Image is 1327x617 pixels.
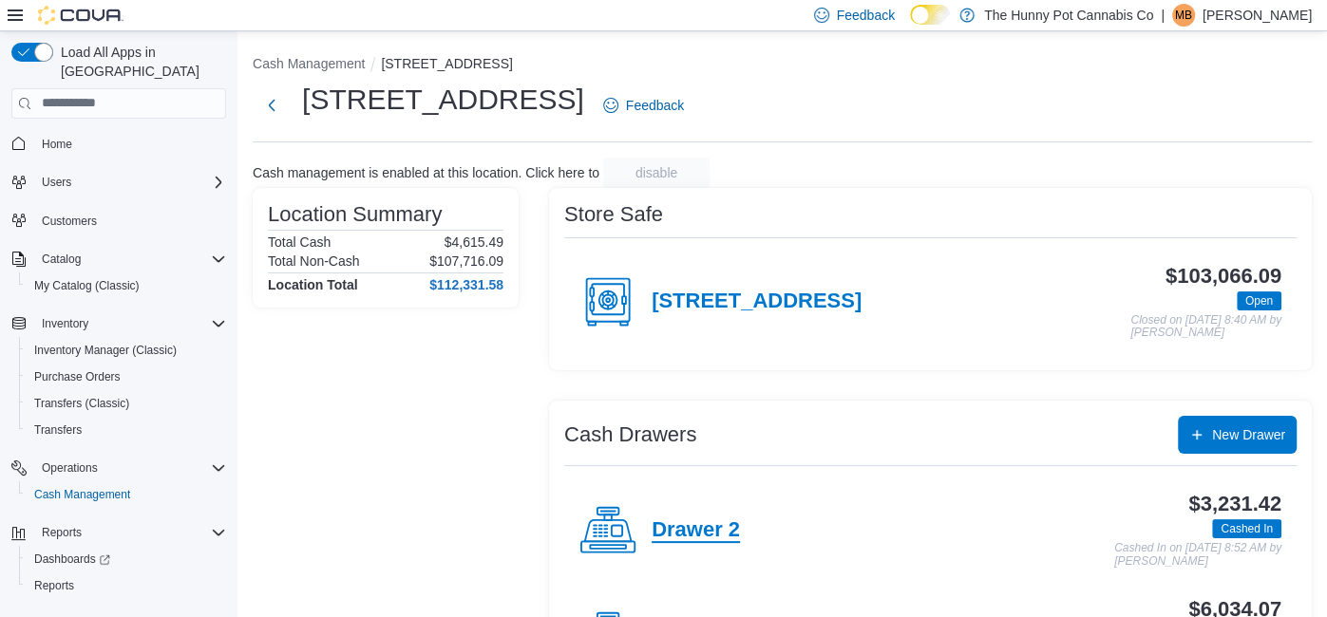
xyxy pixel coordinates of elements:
[1172,4,1195,27] div: Mackenzie Brewitt
[34,278,140,293] span: My Catalog (Classic)
[1188,493,1281,515] h3: $3,231.42
[268,253,360,269] h6: Total Non-Cash
[34,521,226,544] span: Reports
[1212,425,1285,444] span: New Drawer
[42,214,97,229] span: Customers
[34,210,104,233] a: Customers
[34,132,226,156] span: Home
[1166,265,1281,288] h3: $103,066.09
[34,248,226,271] span: Catalog
[837,6,895,25] span: Feedback
[27,419,89,441] a: Transfers
[429,253,503,269] p: $107,716.09
[381,56,512,71] button: [STREET_ADDRESS]
[4,310,234,337] button: Inventory
[27,274,226,297] span: My Catalog (Classic)
[1203,4,1312,27] p: [PERSON_NAME]
[626,96,684,115] span: Feedback
[42,175,71,190] span: Users
[984,4,1153,27] p: The Hunny Pot Cannabis Co
[34,369,121,384] span: Purchase Orders
[27,548,226,570] span: Dashboards
[1245,292,1273,309] span: Open
[652,290,862,314] h4: [STREET_ADDRESS]
[27,365,128,388] a: Purchase Orders
[564,423,696,446] h3: Cash Drawers
[34,209,226,233] span: Customers
[1114,542,1281,568] p: Cashed In on [DATE] 8:52 AM by [PERSON_NAME]
[34,578,74,593] span: Reports
[34,133,80,156] a: Home
[27,574,226,597] span: Reports
[19,546,234,572] a: Dashboards
[27,274,147,297] a: My Catalog (Classic)
[253,86,291,124] button: Next
[34,487,130,502] span: Cash Management
[34,312,96,335] button: Inventory
[34,396,129,411] span: Transfers (Classic)
[42,137,72,152] span: Home
[910,5,950,25] input: Dark Mode
[34,343,177,358] span: Inventory Manager (Classic)
[27,392,226,415] span: Transfers (Classic)
[253,56,365,71] button: Cash Management
[19,572,234,599] button: Reports
[27,548,118,570] a: Dashboards
[564,203,663,226] h3: Store Safe
[1221,520,1273,537] span: Cashed In
[42,252,81,267] span: Catalog
[268,203,442,226] h3: Location Summary
[38,6,123,25] img: Cova
[429,277,503,292] h4: $112,331.58
[27,339,226,362] span: Inventory Manager (Classic)
[1130,314,1281,340] p: Closed on [DATE] 8:40 AM by [PERSON_NAME]
[34,312,226,335] span: Inventory
[4,519,234,546] button: Reports
[27,483,226,506] span: Cash Management
[27,483,138,506] a: Cash Management
[268,234,331,250] h6: Total Cash
[652,518,740,543] h4: Drawer 2
[302,81,584,119] h1: [STREET_ADDRESS]
[4,207,234,234] button: Customers
[27,574,82,597] a: Reports
[34,171,226,194] span: Users
[635,163,677,182] span: disable
[34,521,89,544] button: Reports
[910,25,911,26] span: Dark Mode
[34,248,88,271] button: Catalog
[19,390,234,417] button: Transfers (Classic)
[19,481,234,508] button: Cash Management
[1212,519,1281,538] span: Cashed In
[27,365,226,388] span: Purchase Orders
[1161,4,1165,27] p: |
[53,43,226,81] span: Load All Apps in [GEOGRAPHIC_DATA]
[19,337,234,364] button: Inventory Manager (Classic)
[42,525,82,540] span: Reports
[253,165,599,180] p: Cash management is enabled at this location. Click here to
[19,417,234,443] button: Transfers
[27,392,137,415] a: Transfers (Classic)
[42,460,98,476] span: Operations
[34,422,82,438] span: Transfers
[19,364,234,390] button: Purchase Orders
[596,86,692,124] a: Feedback
[4,130,234,158] button: Home
[253,54,1312,77] nav: An example of EuiBreadcrumbs
[34,457,226,479] span: Operations
[1178,416,1297,454] button: New Drawer
[4,455,234,481] button: Operations
[4,169,234,196] button: Users
[34,171,79,194] button: Users
[4,246,234,272] button: Catalog
[27,419,226,441] span: Transfers
[603,158,710,188] button: disable
[27,339,184,362] a: Inventory Manager (Classic)
[34,552,110,567] span: Dashboards
[445,234,503,250] p: $4,615.49
[19,272,234,299] button: My Catalog (Classic)
[34,457,105,479] button: Operations
[1175,4,1192,27] span: MB
[42,316,88,331] span: Inventory
[1237,291,1281,310] span: Open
